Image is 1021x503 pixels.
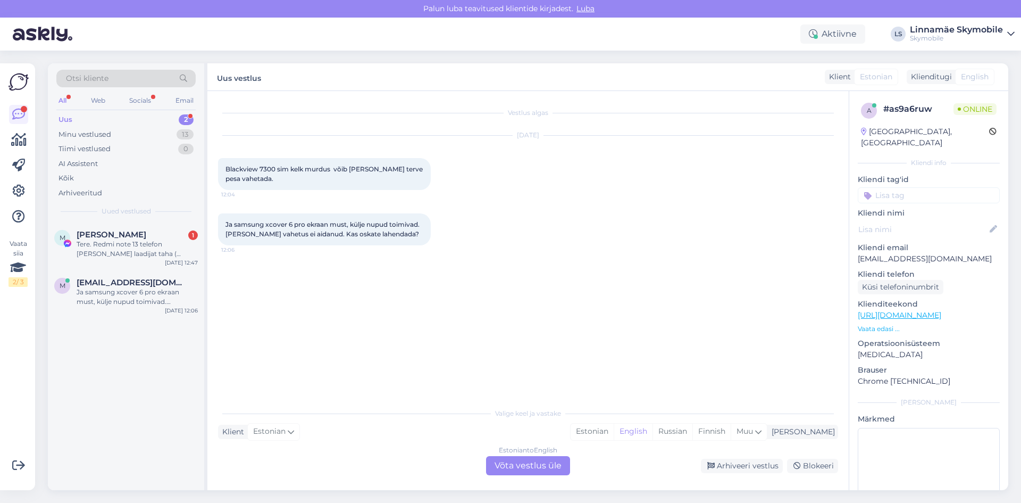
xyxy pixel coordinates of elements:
[858,365,1000,376] p: Brauser
[9,72,29,92] img: Askly Logo
[56,94,69,108] div: All
[573,4,598,13] span: Luba
[858,280,943,294] div: Küsi telefoninumbrit
[58,114,72,125] div: Uus
[9,277,28,287] div: 2 / 3
[225,165,424,183] span: Blackview 7300 sim kelk murdus võib [PERSON_NAME] terve pesa vahetada.
[9,239,28,287] div: Vaata siia
[858,398,1000,407] div: [PERSON_NAME]
[907,71,952,83] div: Klienditugi
[910,26,1015,43] a: Linnamäe SkymobileSkymobile
[253,426,286,438] span: Estonian
[188,230,198,240] div: 1
[218,130,838,140] div: [DATE]
[883,103,953,116] div: # as9a6ruw
[177,129,194,140] div: 13
[218,108,838,118] div: Vestlus algas
[858,187,1000,203] input: Lisa tag
[614,424,652,440] div: English
[861,126,989,149] div: [GEOGRAPHIC_DATA], [GEOGRAPHIC_DATA]
[165,259,198,267] div: [DATE] 12:47
[867,106,872,114] span: a
[217,70,261,84] label: Uus vestlus
[66,73,108,84] span: Otsi kliente
[77,287,198,307] div: Ja samsung xcover 6 pro ekraan must, külje nupud toimivad. [PERSON_NAME] vahetus ei aidanud. Kas ...
[891,27,906,42] div: LS
[127,94,153,108] div: Socials
[218,426,244,438] div: Klient
[961,71,989,83] span: English
[58,159,98,169] div: AI Assistent
[858,414,1000,425] p: Märkmed
[89,94,107,108] div: Web
[486,456,570,475] div: Võta vestlus üle
[858,269,1000,280] p: Kliendi telefon
[77,278,187,287] span: mimmupauka@gmail.com
[692,424,731,440] div: Finnish
[218,409,838,418] div: Valige keel ja vastake
[858,158,1000,168] div: Kliendi info
[858,224,987,235] input: Lisa nimi
[737,426,753,436] span: Muu
[225,220,421,238] span: Ja samsung xcover 6 pro ekraan must, külje nupud toimivad. [PERSON_NAME] vahetus ei aidanud. Kas ...
[102,207,151,216] span: Uued vestlused
[179,114,194,125] div: 2
[58,129,111,140] div: Minu vestlused
[58,188,102,199] div: Arhiveeritud
[571,424,614,440] div: Estonian
[77,230,146,240] span: Mirjam Mandli
[165,307,198,315] div: [DATE] 12:06
[499,446,557,455] div: Estonian to English
[77,240,198,259] div: Tere. Redmi note 13 telefon [PERSON_NAME] laadijat taha ( proovitud erinevaid laadijaid ja puhast...
[221,246,261,254] span: 12:06
[858,338,1000,349] p: Operatsioonisüsteem
[910,34,1003,43] div: Skymobile
[858,253,1000,265] p: [EMAIL_ADDRESS][DOMAIN_NAME]
[858,310,941,320] a: [URL][DOMAIN_NAME]
[858,324,1000,334] p: Vaata edasi ...
[800,24,865,44] div: Aktiivne
[860,71,892,83] span: Estonian
[221,191,261,199] span: 12:04
[178,144,194,154] div: 0
[60,234,65,242] span: M
[58,173,74,184] div: Kõik
[953,103,997,115] span: Online
[173,94,196,108] div: Email
[60,282,65,290] span: m
[910,26,1003,34] div: Linnamäe Skymobile
[858,349,1000,360] p: [MEDICAL_DATA]
[767,426,835,438] div: [PERSON_NAME]
[652,424,692,440] div: Russian
[858,299,1000,310] p: Klienditeekond
[58,144,111,154] div: Tiimi vestlused
[787,459,838,473] div: Blokeeri
[858,174,1000,185] p: Kliendi tag'id
[858,242,1000,253] p: Kliendi email
[858,376,1000,387] p: Chrome [TECHNICAL_ID]
[825,71,851,83] div: Klient
[858,208,1000,219] p: Kliendi nimi
[701,459,783,473] div: Arhiveeri vestlus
